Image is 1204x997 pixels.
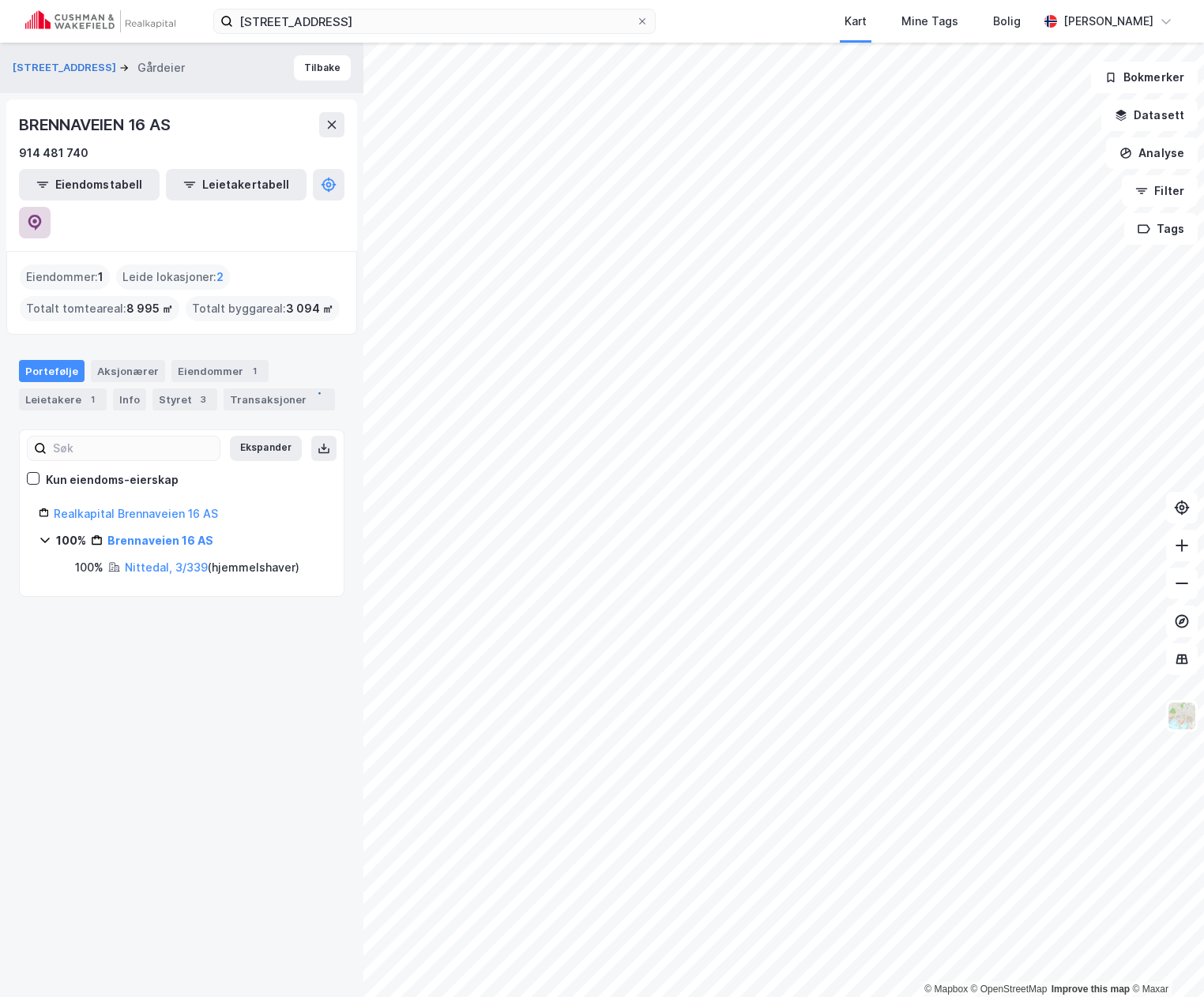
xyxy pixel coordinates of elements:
[19,388,107,410] div: Leietakere
[313,392,329,407] img: spinner.a6d8c91a73a9ac5275cf975e30b51cfb.svg
[1125,921,1204,997] iframe: Chat Widget
[107,534,213,547] a: Brennaveien 16 AS
[233,9,636,33] input: Søk på adresse, matrikkel, gårdeiere, leietakere eller personer
[75,558,103,577] div: 100%
[19,112,174,137] div: BRENNAVEIEN 16 AS
[924,984,968,995] a: Mapbox
[224,388,335,410] div: Transaksjoner
[152,388,217,410] div: Styret
[1124,213,1198,245] button: Tags
[186,296,340,321] div: Totalt byggareal :
[20,264,110,290] div: Eiendommer :
[25,10,175,32] img: cushman-wakefield-realkapital-logo.202ea83816669bd177139c58696a8fa1.svg
[47,437,220,460] input: Søk
[166,169,307,201] button: Leietakertabell
[1122,175,1198,207] button: Filter
[1052,984,1130,995] a: Improve this map
[54,507,218,520] a: Realkapital Brennaveien 16 AS
[216,268,224,287] span: 2
[13,60,119,76] button: [STREET_ADDRESS]
[971,984,1048,995] a: OpenStreetMap
[98,268,103,287] span: 1
[19,360,85,382] div: Portefølje
[294,55,351,81] button: Tilbake
[137,58,185,77] div: Gårdeier
[1125,921,1204,997] div: Kontrollprogram for chat
[230,436,302,461] button: Ekspander
[56,531,86,550] div: 100%
[1101,99,1198,131] button: Datasett
[126,299,173,318] span: 8 995 ㎡
[171,360,269,382] div: Eiendommer
[116,264,230,290] div: Leide lokasjoner :
[19,144,88,163] div: 914 481 740
[993,12,1021,31] div: Bolig
[845,12,867,31] div: Kart
[901,12,958,31] div: Mine Tags
[46,470,179,489] div: Kun eiendoms-eierskap
[125,558,299,577] div: ( hjemmelshaver )
[1091,62,1198,93] button: Bokmerker
[19,169,160,201] button: Eiendomstabell
[125,560,208,574] a: Nittedal, 3/339
[1167,701,1197,731] img: Z
[1063,12,1153,31] div: [PERSON_NAME]
[91,360,165,382] div: Aksjonærer
[113,388,146,410] div: Info
[195,392,211,407] div: 3
[20,296,179,321] div: Totalt tomteareal :
[246,363,262,379] div: 1
[85,392,100,407] div: 1
[286,299,333,318] span: 3 094 ㎡
[1106,137,1198,169] button: Analyse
